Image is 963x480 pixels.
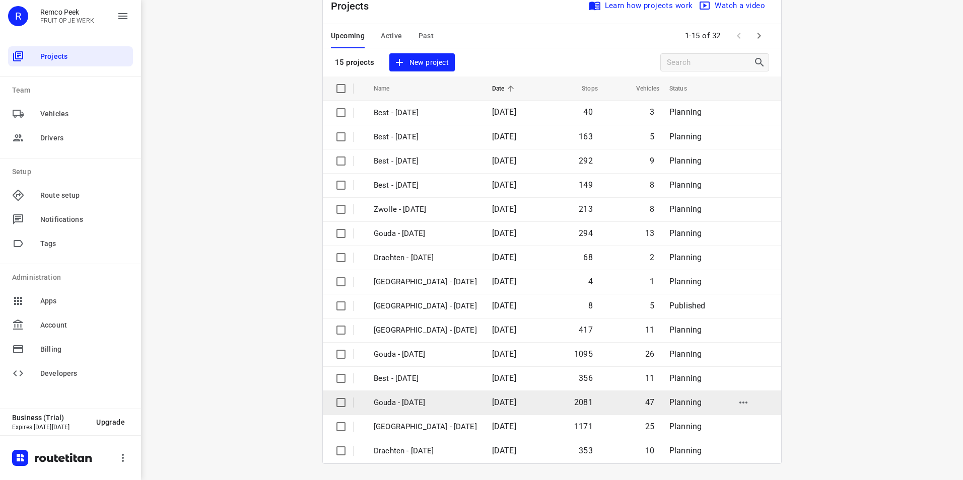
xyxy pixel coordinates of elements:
[669,277,702,286] span: Planning
[574,397,593,407] span: 2081
[669,204,702,214] span: Planning
[669,301,706,310] span: Published
[381,30,402,42] span: Active
[40,344,129,355] span: Billing
[492,373,516,383] span: [DATE]
[8,339,133,359] div: Billing
[579,373,593,383] span: 356
[419,30,434,42] span: Past
[645,446,654,455] span: 10
[650,107,654,117] span: 3
[669,253,702,262] span: Planning
[40,109,129,119] span: Vehicles
[331,30,365,42] span: Upcoming
[645,422,654,431] span: 25
[374,155,477,167] p: Best - Tuesday
[492,180,516,190] span: [DATE]
[669,83,700,95] span: Status
[12,424,88,431] p: Expires [DATE][DATE]
[8,6,28,26] div: R
[374,252,477,264] p: Drachten - Thursday
[492,277,516,286] span: [DATE]
[492,132,516,141] span: [DATE]
[8,128,133,148] div: Drivers
[669,397,702,407] span: Planning
[40,190,129,201] span: Route setup
[374,300,477,312] p: Gemeente Rotterdam - Thursday
[681,25,725,47] span: 1-15 of 32
[669,446,702,455] span: Planning
[8,209,133,229] div: Notifications
[492,422,516,431] span: [DATE]
[650,180,654,190] span: 8
[492,397,516,407] span: [DATE]
[374,325,477,336] p: Zwolle - Thursday
[645,373,654,383] span: 11
[374,228,477,239] p: Gouda - Friday
[645,325,654,335] span: 11
[583,107,592,117] span: 40
[579,228,593,238] span: 294
[492,325,516,335] span: [DATE]
[374,131,477,143] p: Best - Thursday
[335,58,375,67] p: 15 projects
[88,413,133,431] button: Upgrade
[8,185,133,205] div: Route setup
[645,349,654,359] span: 26
[374,107,477,119] p: Best - Friday
[669,349,702,359] span: Planning
[645,228,654,238] span: 13
[492,349,516,359] span: [DATE]
[650,204,654,214] span: 8
[650,156,654,166] span: 9
[669,180,702,190] span: Planning
[8,46,133,66] div: Projects
[40,17,94,24] p: FRUIT OP JE WERK
[588,301,593,310] span: 8
[374,445,477,457] p: Drachten - Wednesday
[40,133,129,143] span: Drivers
[650,277,654,286] span: 1
[492,107,516,117] span: [DATE]
[579,180,593,190] span: 149
[579,156,593,166] span: 292
[12,85,133,96] p: Team
[374,397,477,409] p: Gouda - [DATE]
[574,349,593,359] span: 1095
[492,446,516,455] span: [DATE]
[374,83,403,95] span: Name
[588,277,593,286] span: 4
[40,368,129,379] span: Developers
[40,8,94,16] p: Remco Peek
[569,83,598,95] span: Stops
[669,156,702,166] span: Planning
[374,276,477,288] p: Antwerpen - Thursday
[669,373,702,383] span: Planning
[374,349,477,360] p: Gouda - Thursday
[579,325,593,335] span: 417
[374,421,477,433] p: [GEOGRAPHIC_DATA] - [DATE]
[492,156,516,166] span: [DATE]
[753,56,769,68] div: Search
[650,132,654,141] span: 5
[389,53,455,72] button: New project
[492,204,516,214] span: [DATE]
[667,55,753,70] input: Search projects
[40,214,129,225] span: Notifications
[729,26,749,46] span: Previous Page
[650,301,654,310] span: 5
[374,373,477,384] p: Best - Thursday
[40,51,129,62] span: Projects
[645,397,654,407] span: 47
[669,228,702,238] span: Planning
[579,132,593,141] span: 163
[374,180,477,191] p: Best - Friday
[669,325,702,335] span: Planning
[583,253,592,262] span: 68
[8,233,133,254] div: Tags
[40,296,129,306] span: Apps
[574,422,593,431] span: 1171
[8,315,133,335] div: Account
[579,204,593,214] span: 213
[669,132,702,141] span: Planning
